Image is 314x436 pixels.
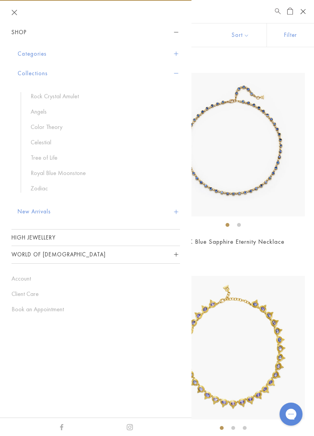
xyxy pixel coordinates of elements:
a: Facebook [59,423,65,431]
a: Book an Appointment [11,305,180,314]
a: Instagram [127,423,133,431]
button: Categories [18,44,180,64]
a: Zodiac [31,184,172,193]
a: Rock Crystal Amulet [31,92,172,101]
img: 18K Tanzanite Temple Necklace [162,276,305,419]
a: Search [275,7,281,16]
a: Angels [31,107,172,116]
button: World of [DEMOGRAPHIC_DATA] [11,246,180,263]
a: Tree of Life [31,154,172,162]
button: Collections [18,64,180,83]
a: Royal Blue Moonstone [31,169,172,177]
button: Show sort by [214,23,267,47]
img: 18K Blue Sapphire Eternity Necklace [162,73,305,216]
button: Shop [11,24,180,41]
a: Color Theory [31,123,172,131]
a: Account [11,274,180,283]
a: Open Shopping Bag [287,7,293,16]
a: High Jewellery [11,230,180,246]
a: Celestial [31,138,172,147]
button: Show filters [267,23,314,47]
nav: Sidebar navigation [11,24,180,264]
a: 18K Blue Sapphire Eternity Necklace [182,238,285,246]
button: Close navigation [11,10,17,15]
button: Open navigation [297,6,309,17]
button: New Arrivals [18,202,180,221]
a: Client Care [11,290,180,298]
iframe: Gorgias live chat messenger [276,400,306,428]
